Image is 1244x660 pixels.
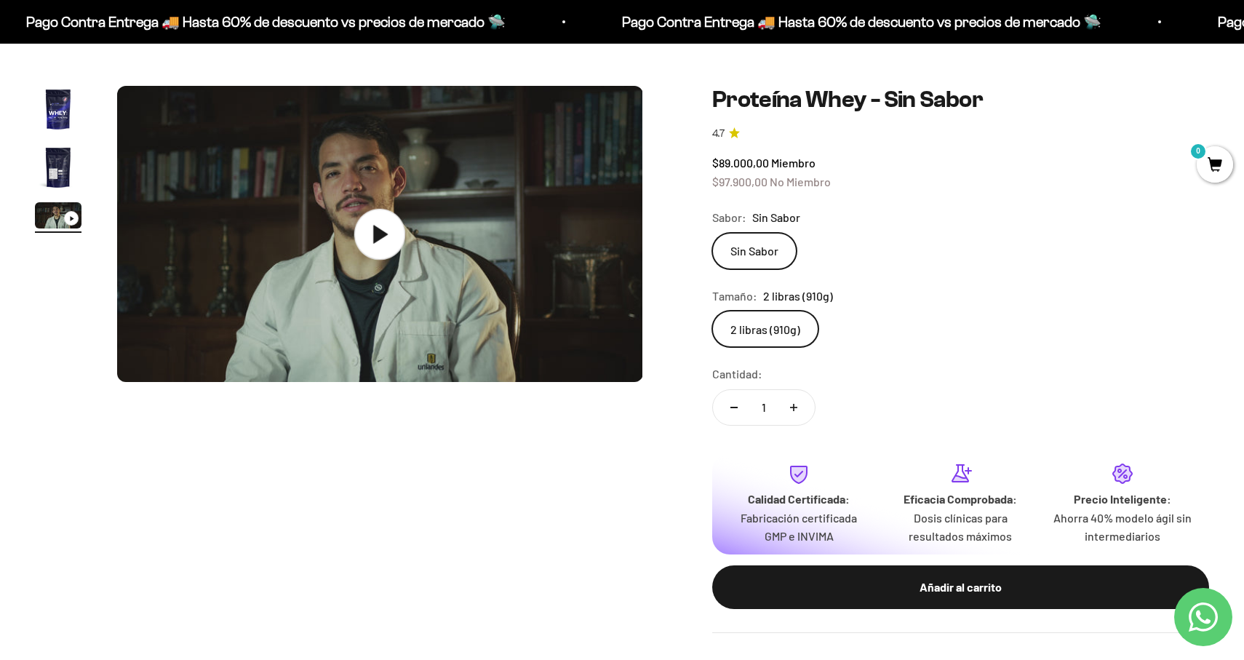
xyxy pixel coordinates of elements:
legend: Sabor: [712,208,746,227]
button: Aumentar cantidad [773,390,815,425]
img: Proteína Whey - Sin Sabor [35,86,81,132]
label: Cantidad: [712,365,762,383]
span: Miembro [771,156,816,170]
span: No Miembro [770,175,831,188]
strong: Eficacia Comprobada: [904,492,1017,506]
div: Un aval de expertos o estudios clínicos en la página. [17,69,301,108]
span: 4.7 [712,126,725,142]
p: Ahorra 40% modelo ágil sin intermediarios [1053,509,1192,546]
p: Fabricación certificada GMP e INVIMA [730,509,868,546]
p: Pago Contra Entrega 🚚 Hasta 60% de descuento vs precios de mercado 🛸 [21,10,501,33]
span: $89.000,00 [712,156,769,170]
div: Más detalles sobre la fecha exacta de entrega. [17,112,301,138]
span: Sin Sabor [752,208,800,227]
strong: Calidad Certificada: [748,492,850,506]
a: 0 [1197,158,1233,174]
p: Dosis clínicas para resultados máximos [891,509,1029,546]
div: Añadir al carrito [741,578,1180,597]
button: Reducir cantidad [713,390,755,425]
h1: Proteína Whey - Sin Sabor [712,86,1209,114]
span: 2 libras (910g) [763,287,833,306]
p: Pago Contra Entrega 🚚 Hasta 60% de descuento vs precios de mercado 🛸 [617,10,1096,33]
legend: Tamaño: [712,287,757,306]
mark: 0 [1189,143,1207,160]
span: $97.900,00 [712,175,767,188]
img: Proteína Whey - Sin Sabor [35,144,81,191]
div: La confirmación de la pureza de los ingredientes. [17,170,301,210]
button: Ir al artículo 1 [35,86,81,137]
strong: Precio Inteligente: [1074,492,1171,506]
button: Ir al artículo 3 [35,202,81,233]
div: Un mensaje de garantía de satisfacción visible. [17,141,301,167]
a: 4.74.7 de 5.0 estrellas [712,126,1209,142]
button: Ir al artículo 2 [35,144,81,195]
span: Enviar [238,217,300,242]
button: Añadir al carrito [712,565,1209,609]
p: ¿Qué te daría la seguridad final para añadir este producto a tu carrito? [17,23,301,57]
button: Enviar [236,217,301,242]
